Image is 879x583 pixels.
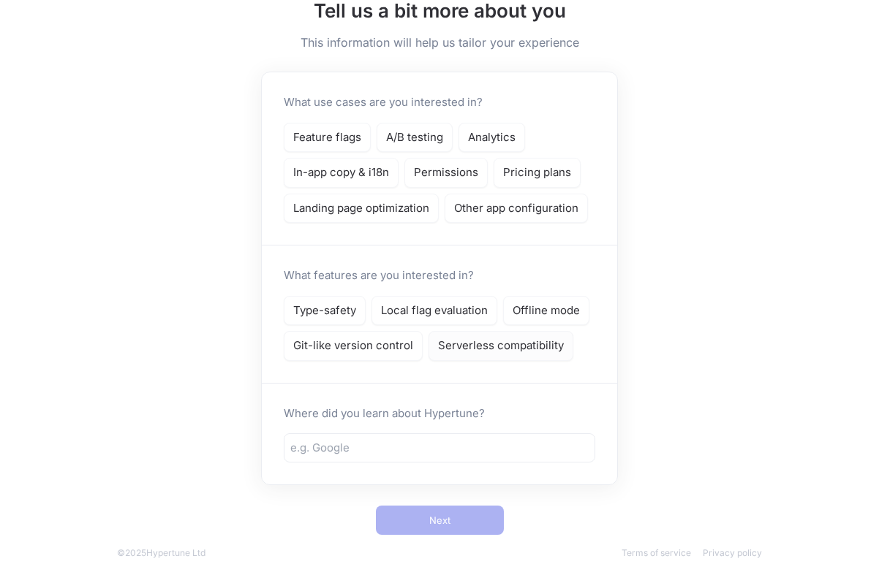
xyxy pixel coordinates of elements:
p: Feature flags [293,129,361,146]
p: Analytics [468,129,516,146]
a: Privacy policy [703,547,762,558]
p: Landing page optimization [293,200,429,217]
p: In-app copy & i18n [293,164,389,181]
h5: This information will help us tailor your experience [261,34,618,51]
button: Next [376,506,504,535]
p: Serverless compatibility [438,338,564,354]
p: Where did you learn about Hypertune? [284,405,595,422]
span: Next [429,516,450,525]
p: A/B testing [386,129,443,146]
p: Local flag evaluation [381,302,488,319]
p: Other app configuration [454,200,578,217]
a: Terms of service [622,547,691,558]
p: Git-like version control [293,338,413,354]
p: What features are you interested in? [284,267,474,284]
p: Permissions [414,164,478,181]
input: e.g. Google [290,440,589,457]
p: Offline mode [513,302,580,319]
div: © 2025 Hypertune Ltd [117,546,205,560]
p: Pricing plans [503,164,571,181]
p: What use cases are you interested in? [284,94,483,111]
p: Type-safety [293,302,356,319]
